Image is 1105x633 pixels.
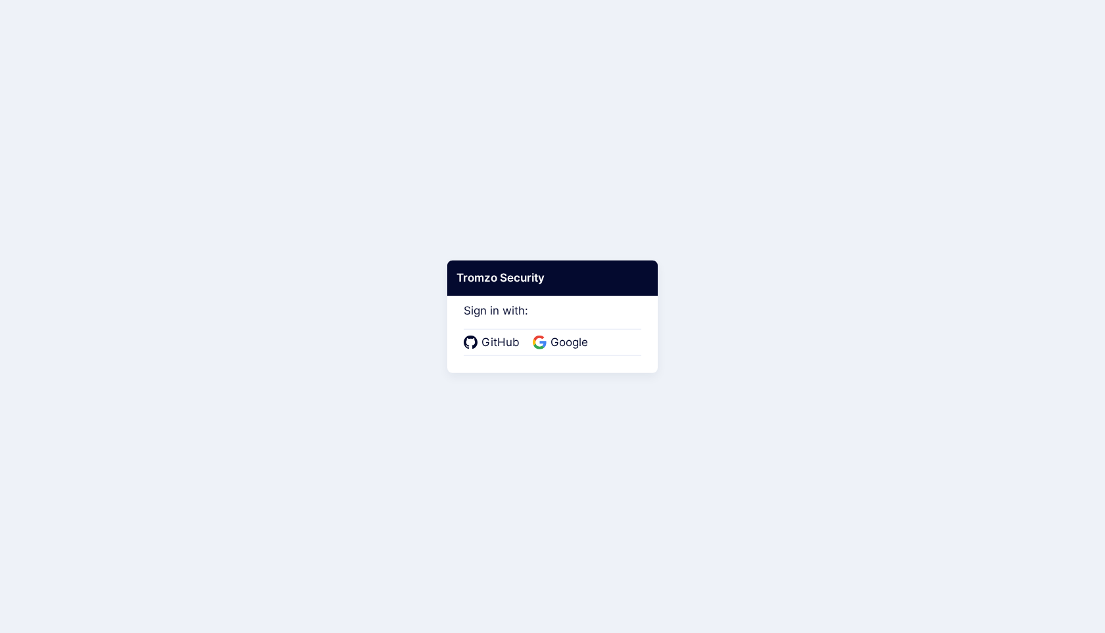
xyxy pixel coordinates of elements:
span: GitHub [478,334,524,351]
div: Tromzo Security [447,261,658,296]
span: Google [547,334,592,351]
a: GitHub [464,334,524,351]
a: Google [533,334,592,351]
div: Sign in with: [464,286,641,356]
